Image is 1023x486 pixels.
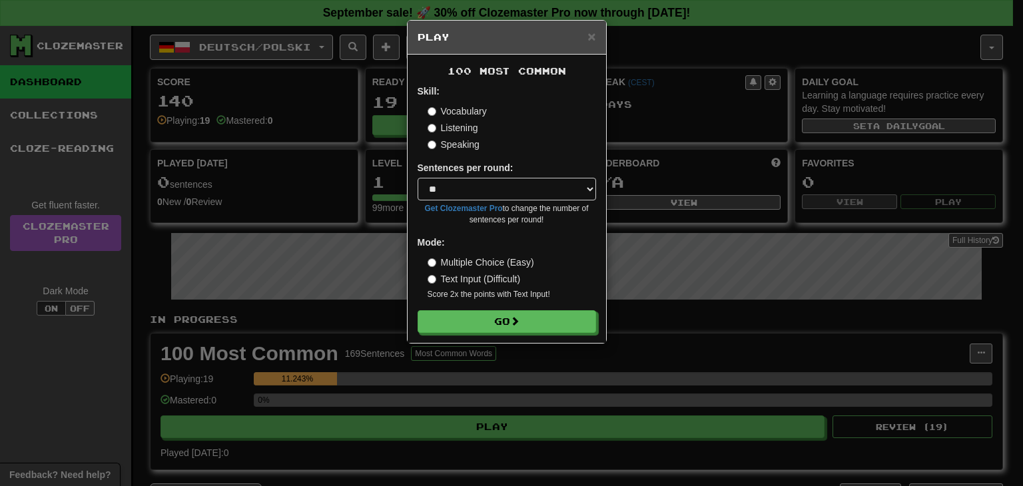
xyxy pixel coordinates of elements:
[428,105,487,118] label: Vocabulary
[428,272,521,286] label: Text Input (Difficult)
[428,289,596,300] small: Score 2x the points with Text Input !
[418,31,596,44] h5: Play
[428,140,436,149] input: Speaking
[418,86,440,97] strong: Skill:
[418,161,513,174] label: Sentences per round:
[428,138,480,151] label: Speaking
[428,121,478,134] label: Listening
[587,29,595,43] button: Close
[587,29,595,44] span: ×
[418,203,596,226] small: to change the number of sentences per round!
[428,124,436,132] input: Listening
[448,65,566,77] span: 100 Most Common
[428,258,436,267] input: Multiple Choice (Easy)
[425,204,503,213] a: Get Clozemaster Pro
[418,237,445,248] strong: Mode:
[428,275,436,284] input: Text Input (Difficult)
[428,107,436,116] input: Vocabulary
[428,256,534,269] label: Multiple Choice (Easy)
[418,310,596,333] button: Go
